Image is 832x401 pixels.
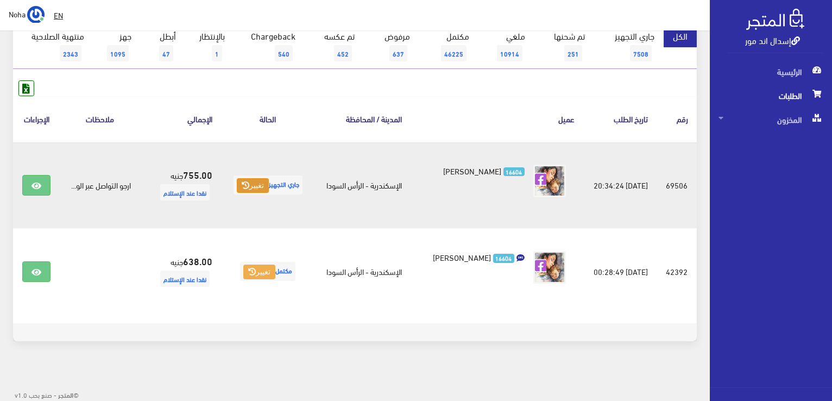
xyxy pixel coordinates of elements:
[140,142,221,229] td: جنيه
[710,84,832,108] a: الطلبات
[428,165,524,177] a: 16604 [PERSON_NAME]
[54,8,63,22] u: EN
[583,228,657,315] td: [DATE] 00:28:49
[27,6,45,23] img: ...
[13,327,54,368] iframe: Drift Widget Chat Controller
[493,254,514,263] span: 16604
[93,24,141,69] a: جهز1095
[745,32,800,48] a: إسدال اند مور
[212,45,222,61] span: 1
[533,251,566,284] img: picture
[160,271,210,287] span: نقدا عند الإستلام
[419,24,478,69] a: مكتمل46225
[237,178,269,193] button: تغيير
[275,45,293,61] span: 540
[315,142,411,229] td: الإسكندرية - الرأس السودا
[710,108,832,131] a: المخزون
[389,45,407,61] span: 637
[441,45,467,61] span: 46225
[183,254,212,268] strong: 638.00
[411,96,583,141] th: عميل
[9,5,45,23] a: ... Noha
[630,45,652,61] span: 7508
[60,45,81,61] span: 2343
[234,24,305,69] a: Chargeback540
[58,390,73,399] strong: المتجر
[107,45,129,61] span: 1095
[428,251,524,263] a: 16604 [PERSON_NAME]
[594,24,664,69] a: جاري التجهيز7508
[534,24,594,69] a: تم شحنها251
[159,45,173,61] span: 47
[49,5,67,25] a: EN
[657,96,697,141] th: رقم
[718,84,823,108] span: الطلبات
[657,142,697,229] td: 69506
[315,228,411,315] td: الإسكندرية - الرأس السودا
[160,184,210,200] span: نقدا عند الإستلام
[443,163,501,178] span: [PERSON_NAME]
[9,7,26,21] span: Noha
[334,45,352,61] span: 452
[497,45,522,61] span: 10914
[718,60,823,84] span: الرئيسية
[664,24,697,47] a: الكل
[140,96,221,141] th: اﻹجمالي
[185,24,234,69] a: بالإنتظار1
[533,165,566,197] img: picture
[710,60,832,84] a: الرئيسية
[13,96,60,141] th: الإجراءات
[503,167,525,177] span: 16604
[364,24,419,69] a: مرفوض637
[15,389,56,400] span: - صنع بحب v1.0
[140,228,221,315] td: جنيه
[657,228,697,315] td: 42392
[13,24,93,69] a: منتهية الصلاحية2343
[564,45,582,61] span: 251
[243,265,275,280] button: تغيير
[583,142,657,229] td: [DATE] 20:34:24
[305,24,364,69] a: تم عكسه452
[183,167,212,181] strong: 755.00
[478,24,534,69] a: ملغي10914
[60,142,140,229] td: ارجو التواصل عبر الو...
[60,96,140,141] th: ملاحظات
[141,24,185,69] a: أبطل47
[583,96,657,141] th: تاريخ الطلب
[718,108,823,131] span: المخزون
[315,96,411,141] th: المدينة / المحافظة
[234,176,302,195] span: جاري التجهيز
[221,96,316,141] th: الحالة
[746,9,804,30] img: .
[240,262,295,281] span: مكتمل
[433,249,491,265] span: [PERSON_NAME]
